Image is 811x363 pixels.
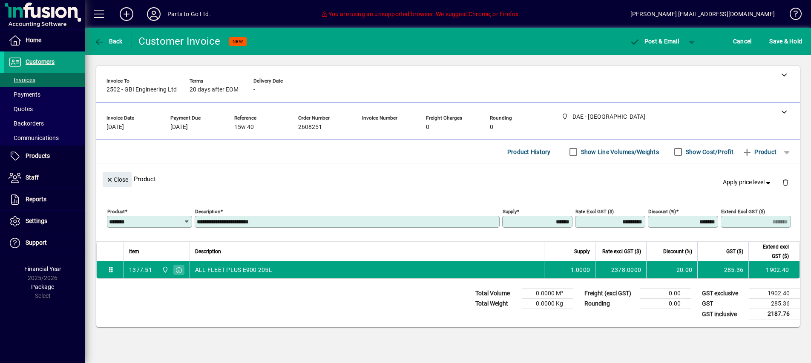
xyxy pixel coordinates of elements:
[648,209,676,214] mat-label: Discount (%)
[92,34,125,49] button: Back
[719,175,776,190] button: Apply price level
[522,299,573,309] td: 0.0000 Kg
[4,211,85,232] a: Settings
[775,178,796,186] app-page-header-button: Delete
[503,209,517,214] mat-label: Supply
[26,37,41,43] span: Home
[644,38,648,45] span: P
[298,124,322,131] span: 2608251
[160,265,170,274] span: DAE - Great Barrier Island
[9,134,59,141] span: Communications
[490,124,493,131] span: 0
[26,152,50,159] span: Products
[4,131,85,145] a: Communications
[129,247,139,256] span: Item
[721,209,765,214] mat-label: Extend excl GST ($)
[767,34,804,49] button: Save & Hold
[31,283,54,290] span: Package
[195,209,220,214] mat-label: Description
[749,299,800,309] td: 285.36
[754,242,789,261] span: Extend excl GST ($)
[723,178,772,187] span: Apply price level
[96,163,800,194] div: Product
[748,261,799,278] td: 1902.40
[4,73,85,87] a: Invoices
[107,209,125,214] mat-label: Product
[742,145,776,159] span: Product
[698,299,749,309] td: GST
[733,34,752,48] span: Cancel
[362,124,364,131] span: -
[697,261,748,278] td: 285.36
[101,175,134,183] app-page-header-button: Close
[9,106,33,112] span: Quotes
[630,38,679,45] span: ost & Email
[575,209,614,214] mat-label: Rate excl GST ($)
[9,120,44,127] span: Backorders
[253,86,255,93] span: -
[630,7,775,21] div: [PERSON_NAME] [EMAIL_ADDRESS][DOMAIN_NAME]
[769,34,802,48] span: ave & Hold
[129,266,152,274] div: 1377.51
[85,34,132,49] app-page-header-button: Back
[106,124,124,131] span: [DATE]
[103,172,132,187] button: Close
[106,173,128,187] span: Close
[625,34,683,49] button: Post & Email
[167,7,211,21] div: Parts to Go Ltd.
[321,11,520,17] span: You are using an unsupported browser. We suggest Chrome, or Firefox.
[580,289,640,299] td: Freight (excl GST)
[426,124,429,131] span: 0
[170,124,188,131] span: [DATE]
[4,87,85,102] a: Payments
[574,247,590,256] span: Supply
[522,289,573,299] td: 0.0000 M³
[26,239,47,246] span: Support
[138,34,221,48] div: Customer Invoice
[726,247,743,256] span: GST ($)
[195,247,221,256] span: Description
[731,34,754,49] button: Cancel
[190,86,239,93] span: 20 days after EOM
[507,145,551,159] span: Product History
[783,2,800,29] a: Knowledge Base
[663,247,692,256] span: Discount (%)
[698,289,749,299] td: GST exclusive
[106,86,177,93] span: 2502 - GBI Engineering Ltd
[195,266,272,274] span: ALL FLEET PLUS E900 205L
[26,217,47,224] span: Settings
[24,266,61,272] span: Financial Year
[602,247,641,256] span: Rate excl GST ($)
[26,196,46,203] span: Reports
[4,116,85,131] a: Backorders
[4,189,85,210] a: Reports
[4,102,85,116] a: Quotes
[113,6,140,22] button: Add
[769,38,773,45] span: S
[9,91,40,98] span: Payments
[580,299,640,309] td: Rounding
[698,309,749,320] td: GST inclusive
[233,39,243,44] span: NEW
[640,299,691,309] td: 0.00
[471,289,522,299] td: Total Volume
[775,172,796,192] button: Delete
[4,167,85,189] a: Staff
[140,6,167,22] button: Profile
[601,266,641,274] div: 2378.0000
[504,144,554,160] button: Product History
[571,266,590,274] span: 1.0000
[26,174,39,181] span: Staff
[4,146,85,167] a: Products
[684,148,733,156] label: Show Cost/Profit
[749,309,800,320] td: 2187.76
[4,30,85,51] a: Home
[26,58,55,65] span: Customers
[94,38,123,45] span: Back
[738,144,781,160] button: Product
[9,77,35,83] span: Invoices
[4,232,85,254] a: Support
[234,124,254,131] span: 15w 40
[640,289,691,299] td: 0.00
[471,299,522,309] td: Total Weight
